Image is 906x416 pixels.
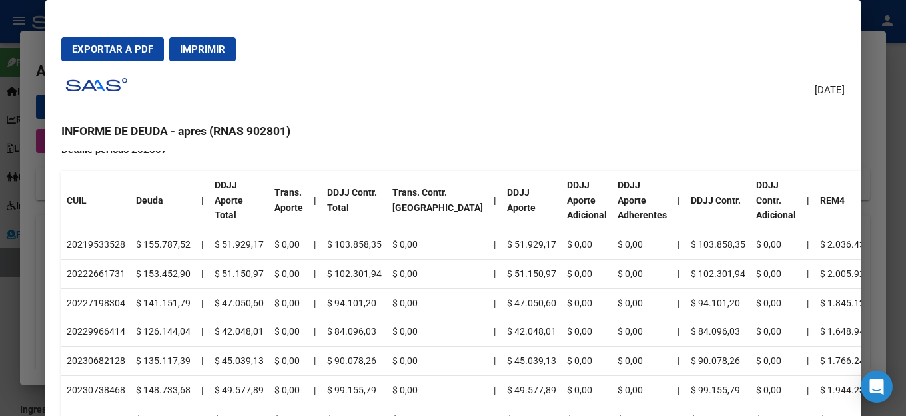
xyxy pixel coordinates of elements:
td: $ 49.577,89 [209,375,269,405]
td: $ 0,00 [562,317,612,347]
th: | [801,171,815,230]
td: $ 42.048,01 [502,317,562,347]
td: | [196,259,209,288]
td: $ 1.766.240,36 [815,347,888,376]
div: Open Intercom Messenger [861,371,893,403]
td: | [672,317,685,347]
td: $ 0,00 [562,230,612,260]
td: | [801,347,815,376]
td: $ 2.036.438,16 [815,230,888,260]
td: $ 0,00 [387,375,488,405]
td: $ 148.733,68 [131,375,196,405]
td: $ 0,00 [562,288,612,317]
td: | [308,347,322,376]
td: $ 0,00 [269,375,308,405]
td: $ 0,00 [269,230,308,260]
td: $ 90.078,26 [322,347,387,376]
td: $ 51.150,97 [209,259,269,288]
td: $ 0,00 [387,230,488,260]
th: CUIL [61,171,131,230]
th: DDJJ Contr. Total [322,171,387,230]
td: $ 45.039,13 [502,347,562,376]
td: | [308,259,322,288]
td: | [801,375,815,405]
td: $ 45.039,13 [209,347,269,376]
td: $ 0,00 [612,230,672,260]
th: REM4 [815,171,888,230]
td: $ 51.150,97 [502,259,562,288]
td: | [196,230,209,260]
td: 20230682128 [61,347,131,376]
td: | [801,230,815,260]
td: $ 84.096,03 [685,317,751,347]
td: $ 0,00 [562,375,612,405]
th: Trans. Aporte [269,171,308,230]
td: $ 0,00 [387,347,488,376]
td: $ 102.301,94 [322,259,387,288]
td: 20222661731 [61,259,131,288]
td: | [672,230,685,260]
span: Imprimir [180,43,225,55]
td: | [801,288,815,317]
th: | [488,171,502,230]
td: $ 0,00 [269,317,308,347]
td: 20230738468 [61,375,131,405]
th: Deuda [131,171,196,230]
td: $ 0,00 [612,288,672,317]
td: $ 102.301,94 [685,259,751,288]
td: | [196,317,209,347]
td: $ 0,00 [387,259,488,288]
th: DDJJ Aporte Adherentes [612,171,672,230]
td: | [488,230,502,260]
td: $ 49.577,89 [502,375,562,405]
th: DDJJ Contr. Adicional [751,171,801,230]
td: | [672,347,685,376]
td: $ 1.845.121,48 [815,288,888,317]
td: $ 0,00 [751,230,801,260]
td: $ 141.151,79 [131,288,196,317]
button: Exportar a PDF [61,37,164,61]
td: $ 0,00 [751,259,801,288]
td: | [672,259,685,288]
td: $ 47.050,60 [209,288,269,317]
td: 20227198304 [61,288,131,317]
td: $ 0,00 [612,317,672,347]
td: | [196,288,209,317]
td: | [308,288,322,317]
th: | [196,171,209,230]
td: $ 103.858,35 [685,230,751,260]
td: $ 0,00 [751,375,801,405]
td: $ 0,00 [562,259,612,288]
td: $ 84.096,03 [322,317,387,347]
td: | [801,317,815,347]
td: $ 0,00 [612,375,672,405]
td: | [488,375,502,405]
td: $ 42.048,01 [209,317,269,347]
span: Exportar a PDF [72,43,153,55]
td: $ 0,00 [387,317,488,347]
td: $ 0,00 [269,259,308,288]
th: DDJJ Contr. [685,171,751,230]
td: | [196,375,209,405]
td: $ 0,00 [269,288,308,317]
td: | [308,317,322,347]
td: $ 0,00 [612,347,672,376]
td: | [801,259,815,288]
td: $ 1.648.941,67 [815,317,888,347]
th: Trans. Contr. [GEOGRAPHIC_DATA] [387,171,488,230]
td: $ 153.452,90 [131,259,196,288]
td: $ 135.117,39 [131,347,196,376]
td: $ 99.155,79 [322,375,387,405]
td: | [488,259,502,288]
th: | [308,171,322,230]
td: | [672,288,685,317]
td: $ 2.005.920,31 [815,259,888,288]
th: DDJJ Aporte [502,171,562,230]
button: Imprimir [169,37,236,61]
td: $ 94.101,20 [322,288,387,317]
td: 20219533528 [61,230,131,260]
td: $ 1.944.231,12 [815,375,888,405]
td: $ 103.858,35 [322,230,387,260]
th: DDJJ Aporte Total [209,171,269,230]
td: $ 0,00 [751,288,801,317]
